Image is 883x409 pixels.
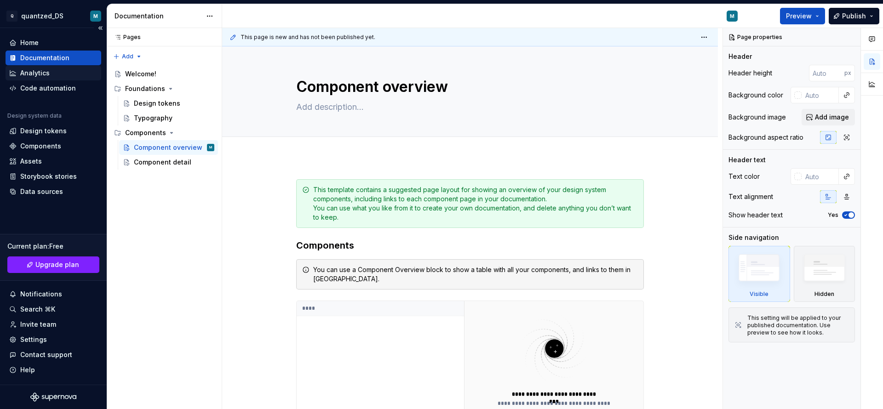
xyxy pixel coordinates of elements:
p: px [844,69,851,77]
textarea: Component overview [294,76,642,98]
div: This setting will be applied to your published documentation. Use preview to see how it looks. [747,314,849,336]
div: Code automation [20,84,76,93]
h3: Components [296,239,644,252]
a: Documentation [6,51,101,65]
div: Visible [728,246,790,302]
a: Welcome! [110,67,218,81]
button: Preview [780,8,825,24]
div: Analytics [20,68,50,78]
a: Components [6,139,101,153]
svg: Supernova Logo [30,392,76,402]
div: Typography [134,114,172,123]
div: Components [110,125,218,140]
a: Home [6,35,101,50]
div: Storybook stories [20,172,77,181]
div: Foundations [110,81,218,96]
a: Component detail [119,155,218,170]
div: Header [728,52,752,61]
a: Design tokens [6,124,101,138]
span: Preview [786,11,812,21]
button: Add [110,50,145,63]
a: Upgrade plan [7,256,99,273]
div: Show header text [728,210,783,220]
div: Component detail [134,158,191,167]
div: Design system data [7,112,62,119]
button: Qquantzed_DSM [2,6,105,26]
div: Design tokens [134,99,180,108]
div: Help [20,365,35,375]
input: Auto [802,168,839,185]
div: Background image [728,113,786,122]
button: Collapse sidebar [94,22,107,34]
div: Current plan : Free [7,242,99,251]
div: Background color [728,91,783,100]
div: Settings [20,335,47,344]
div: Home [20,38,39,47]
div: Pages [110,34,141,41]
div: Search ⌘K [20,305,55,314]
div: Assets [20,157,42,166]
a: Settings [6,332,101,347]
div: Welcome! [125,69,156,79]
div: Notifications [20,290,62,299]
div: Q [6,11,17,22]
button: Search ⌘K [6,302,101,317]
div: Page tree [110,67,218,170]
a: Code automation [6,81,101,96]
div: Side navigation [728,233,779,242]
div: Documentation [20,53,69,62]
div: Hidden [794,246,855,302]
button: Help [6,363,101,377]
div: Component overview [134,143,202,152]
div: You can use a Component Overview block to show a table with all your components, and links to the... [313,265,638,284]
div: Text alignment [728,192,773,201]
div: M [93,12,98,20]
a: Data sources [6,184,101,199]
div: M [730,12,734,20]
div: Header text [728,155,766,165]
a: Invite team [6,317,101,332]
div: Design tokens [20,126,67,136]
a: Storybook stories [6,169,101,184]
div: Contact support [20,350,72,359]
div: M [209,143,212,152]
div: Text color [728,172,760,181]
button: Notifications [6,287,101,301]
span: This page is new and has not been published yet. [241,34,375,41]
div: Foundations [125,84,165,93]
div: Components [125,128,166,137]
div: Documentation [115,11,201,21]
a: Analytics [6,66,101,80]
button: Publish [829,8,879,24]
div: Invite team [20,320,56,329]
span: Publish [842,11,866,21]
input: Auto [802,87,839,103]
div: Components [20,142,61,151]
a: Design tokens [119,96,218,111]
span: Upgrade plan [35,260,79,269]
span: Add [122,53,133,60]
label: Yes [828,211,838,219]
button: Add image [802,109,855,125]
a: Component overviewM [119,140,218,155]
div: This template contains a suggested page layout for showing an overview of your design system comp... [313,185,638,222]
a: Assets [6,154,101,169]
div: Data sources [20,187,63,196]
a: Typography [119,111,218,125]
div: Hidden [814,290,834,298]
div: Background aspect ratio [728,133,803,142]
div: Visible [750,290,768,298]
input: Auto [809,65,844,81]
div: Header height [728,68,772,78]
div: quantzed_DS [21,11,63,21]
span: Add image [815,113,849,122]
button: Contact support [6,347,101,362]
